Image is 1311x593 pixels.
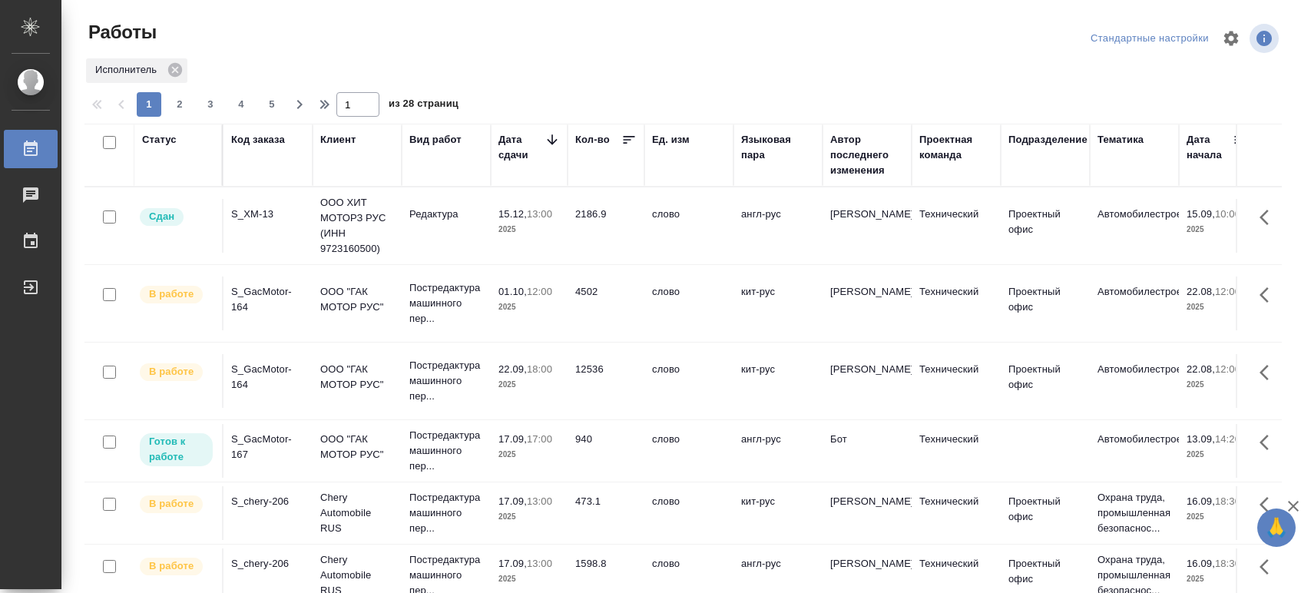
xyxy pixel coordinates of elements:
[320,362,394,393] p: ООО "ГАК МОТОР РУС"
[912,199,1001,253] td: Технический
[138,362,214,383] div: Исполнитель выполняет работу
[149,558,194,574] p: В работе
[568,277,644,330] td: 4502
[1215,286,1240,297] p: 12:00
[1001,354,1090,408] td: Проектный офис
[498,571,560,587] p: 2025
[498,509,560,525] p: 2025
[1250,199,1287,236] button: Здесь прячутся важные кнопки
[1001,277,1090,330] td: Проектный офис
[198,92,223,117] button: 3
[823,424,912,478] td: Бот
[138,207,214,227] div: Менеджер проверил работу исполнителя, передает ее на следующий этап
[320,490,394,536] p: Chery Automobile RUS
[409,132,462,147] div: Вид работ
[167,97,192,112] span: 2
[409,358,483,404] p: Постредактура машинного пер...
[498,558,527,569] p: 17.09,
[320,284,394,315] p: ООО "ГАК МОТОР РУС"
[527,433,552,445] p: 17:00
[498,447,560,462] p: 2025
[1008,132,1088,147] div: Подразделение
[1215,558,1240,569] p: 18:30
[409,490,483,536] p: Постредактура машинного пер...
[498,300,560,315] p: 2025
[498,222,560,237] p: 2025
[1187,286,1215,297] p: 22.08,
[1001,486,1090,540] td: Проектный офис
[1187,300,1248,315] p: 2025
[823,277,912,330] td: [PERSON_NAME]
[498,286,527,297] p: 01.10,
[498,433,527,445] p: 17.09,
[138,494,214,515] div: Исполнитель выполняет работу
[912,486,1001,540] td: Технический
[644,354,733,408] td: слово
[568,199,644,253] td: 2186.9
[167,92,192,117] button: 2
[527,286,552,297] p: 12:00
[149,209,174,224] p: Сдан
[527,558,552,569] p: 13:00
[1215,495,1240,507] p: 18:30
[1001,199,1090,253] td: Проектный офис
[498,208,527,220] p: 15.12,
[741,132,815,163] div: Языковая пара
[733,354,823,408] td: кит-рус
[1215,208,1240,220] p: 10:00
[84,20,157,45] span: Работы
[1097,490,1171,536] p: Охрана труда, промышленная безопаснос...
[1213,20,1250,57] span: Настроить таблицу
[1187,571,1248,587] p: 2025
[1215,433,1240,445] p: 14:20
[1257,509,1296,547] button: 🙏
[231,362,305,393] div: S_GacMotor-164
[229,97,253,112] span: 4
[498,132,545,163] div: Дата сдачи
[498,377,560,393] p: 2025
[1250,424,1287,461] button: Здесь прячутся важные кнопки
[1250,486,1287,523] button: Здесь прячутся важные кнопки
[149,287,194,302] p: В работе
[86,58,187,83] div: Исполнитель
[733,277,823,330] td: кит-рус
[823,486,912,540] td: [PERSON_NAME]
[733,199,823,253] td: англ-рус
[644,277,733,330] td: слово
[409,280,483,326] p: Постредактура машинного пер...
[142,132,177,147] div: Статус
[575,132,610,147] div: Кол-во
[409,428,483,474] p: Постредактура машинного пер...
[138,432,214,468] div: Исполнитель может приступить к работе
[733,424,823,478] td: англ-рус
[912,277,1001,330] td: Технический
[919,132,993,163] div: Проектная команда
[568,486,644,540] td: 473.1
[912,354,1001,408] td: Технический
[231,494,305,509] div: S_chery-206
[1187,132,1233,163] div: Дата начала
[1187,433,1215,445] p: 13.09,
[644,486,733,540] td: слово
[198,97,223,112] span: 3
[409,207,483,222] p: Редактура
[1097,284,1171,300] p: Автомобилестроение
[149,496,194,512] p: В работе
[652,132,690,147] div: Ед. изм
[644,199,733,253] td: слово
[231,284,305,315] div: S_GacMotor-164
[1250,24,1282,53] span: Посмотреть информацию
[1097,432,1171,447] p: Автомобилестроение
[568,424,644,478] td: 940
[823,354,912,408] td: [PERSON_NAME]
[260,92,284,117] button: 5
[1187,377,1248,393] p: 2025
[1097,132,1144,147] div: Тематика
[498,495,527,507] p: 17.09,
[138,556,214,577] div: Исполнитель выполняет работу
[138,284,214,305] div: Исполнитель выполняет работу
[1187,447,1248,462] p: 2025
[320,432,394,462] p: ООО "ГАК МОТОР РУС"
[568,354,644,408] td: 12536
[260,97,284,112] span: 5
